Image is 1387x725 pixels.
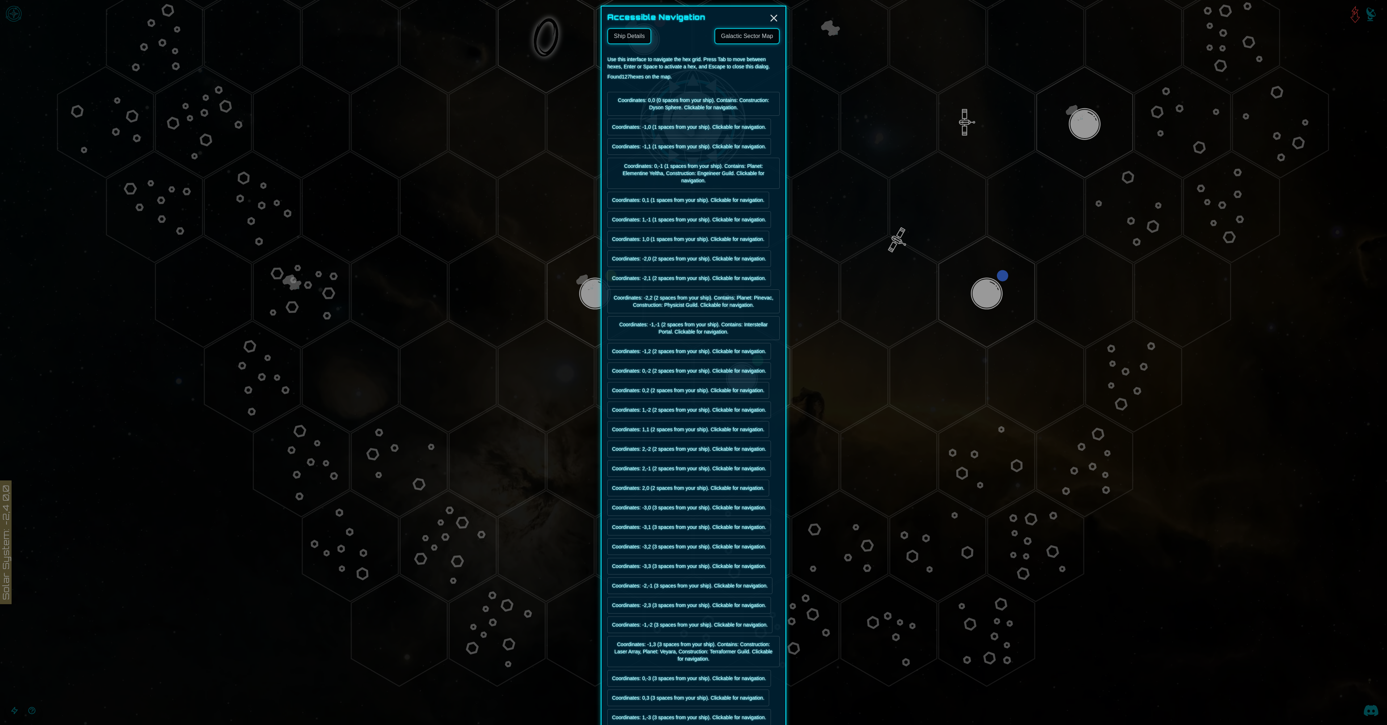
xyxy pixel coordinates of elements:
[768,12,780,24] button: Close
[607,289,780,313] button: Coordinates: -2,2 (2 spaces from your ship). Contains: Planet: Pinevac, Construction: Physicist G...
[607,670,771,687] button: Coordinates: 0,-3 (3 spaces from your ship). Clickable for navigation.
[607,421,769,438] button: Coordinates: 1,1 (2 spaces from your ship). Clickable for navigation.
[607,636,780,667] button: Coordinates: -1,3 (3 spaces from your ship). Contains: Construction: Laser Array, Planet: Veyara,...
[607,362,771,379] button: Coordinates: 0,-2 (2 spaces from your ship). Clickable for navigation.
[607,158,780,189] button: Coordinates: 0,-1 (1 spaces from your ship). Contains: Planet: Elementine Yeltha, Construction: E...
[607,616,772,633] button: Coordinates: -1,-2 (3 spaces from your ship). Clickable for navigation.
[607,460,771,477] button: Coordinates: 2,-1 (2 spaces from your ship). Clickable for navigation.
[607,12,780,22] h2: Accessible Navigation
[607,231,769,247] button: Coordinates: 1,0 (1 spaces from your ship). Clickable for navigation.
[607,211,771,228] button: Coordinates: 1,-1 (1 spaces from your ship). Clickable for navigation.
[607,270,771,287] button: Coordinates: -2,1 (2 spaces from your ship). Clickable for navigation.
[607,119,771,135] button: Coordinates: -1,0 (1 spaces from your ship). Clickable for navigation.
[607,402,771,418] button: Coordinates: 1,-2 (2 spaces from your ship). Clickable for navigation.
[607,441,771,457] button: Coordinates: 2,-2 (2 spaces from your ship). Clickable for navigation.
[607,577,772,594] button: Coordinates: -2,-1 (3 spaces from your ship). Clickable for navigation.
[607,558,771,575] button: Coordinates: -3,3 (3 spaces from your ship). Clickable for navigation.
[607,480,769,496] button: Coordinates: 2,0 (2 spaces from your ship). Clickable for navigation.
[607,382,769,399] button: Coordinates: 0,2 (2 spaces from your ship). Clickable for navigation.
[607,316,780,340] button: Coordinates: -1,-1 (2 spaces from your ship). Contains: Interstellar Portal. Clickable for naviga...
[607,538,771,555] button: Coordinates: -3,2 (3 spaces from your ship). Clickable for navigation.
[607,28,651,44] button: Ship Details
[714,28,780,44] a: Galactic Sector Map
[607,519,771,535] button: Coordinates: -3,1 (3 spaces from your ship). Clickable for navigation.
[607,597,771,614] button: Coordinates: -2,3 (3 spaces from your ship). Clickable for navigation.
[607,499,771,516] button: Coordinates: -3,0 (3 spaces from your ship). Clickable for navigation.
[607,343,771,360] button: Coordinates: -1,2 (2 spaces from your ship). Clickable for navigation.
[607,56,780,70] p: Use this interface to navigate the hex grid. Press Tab to move between hexes, Enter or Space to a...
[607,192,769,208] button: Coordinates: 0,1 (1 spaces from your ship). Clickable for navigation.
[607,690,769,706] button: Coordinates: 0,3 (3 spaces from your ship). Clickable for navigation.
[607,73,780,80] p: Found 127 hexes on the map.
[607,92,780,116] button: Coordinates: 0,0 (0 spaces from your ship). Contains: Construction: Dyson Sphere. Clickable for n...
[607,250,771,267] button: Coordinates: -2,0 (2 spaces from your ship). Clickable for navigation.
[607,138,771,155] button: Coordinates: -1,1 (1 spaces from your ship). Clickable for navigation.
